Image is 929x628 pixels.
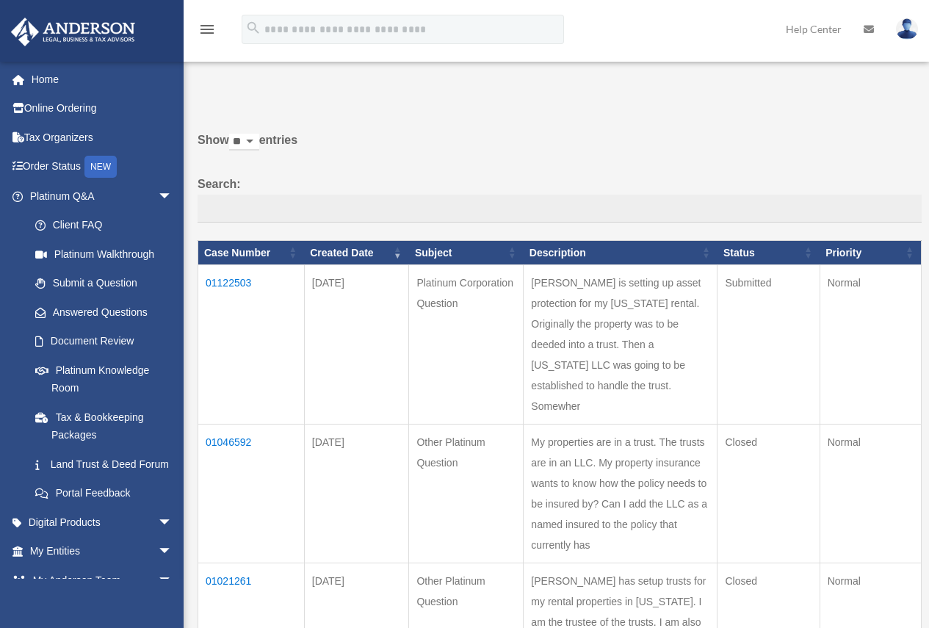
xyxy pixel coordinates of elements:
span: arrow_drop_down [158,181,187,212]
td: [PERSON_NAME] is setting up asset protection for my [US_STATE] rental. Originally the property wa... [524,265,717,425]
th: Status: activate to sort column ascending [717,240,820,265]
a: menu [198,26,216,38]
a: Platinum Q&Aarrow_drop_down [10,181,187,211]
td: My properties are in a trust. The trusts are in an LLC. My property insurance wants to know how t... [524,425,717,563]
td: 01122503 [198,265,305,425]
td: 01046592 [198,425,305,563]
a: Order StatusNEW [10,152,195,182]
td: [DATE] [304,425,409,563]
a: Tax & Bookkeeping Packages [21,403,187,450]
td: Normal [820,425,921,563]
a: Tax Organizers [10,123,195,152]
a: Land Trust & Deed Forum [21,450,187,479]
td: Platinum Corporation Question [409,265,524,425]
td: Normal [820,265,921,425]
label: Show entries [198,130,922,165]
th: Priority: activate to sort column ascending [820,240,921,265]
a: Answered Questions [21,297,180,327]
a: Portal Feedback [21,479,187,508]
span: arrow_drop_down [158,566,187,596]
th: Case Number: activate to sort column ascending [198,240,305,265]
label: Search: [198,174,922,223]
select: Showentries [229,134,259,151]
img: Anderson Advisors Platinum Portal [7,18,140,46]
a: Digital Productsarrow_drop_down [10,508,195,537]
a: My Entitiesarrow_drop_down [10,537,195,566]
a: Document Review [21,327,187,356]
i: search [245,20,261,36]
span: arrow_drop_down [158,508,187,538]
a: Platinum Knowledge Room [21,355,187,403]
a: Platinum Walkthrough [21,239,187,269]
th: Description: activate to sort column ascending [524,240,717,265]
th: Created Date: activate to sort column ascending [304,240,409,265]
img: User Pic [896,18,918,40]
a: My Anderson Teamarrow_drop_down [10,566,195,595]
td: Closed [717,425,820,563]
a: Submit a Question [21,269,187,298]
td: [DATE] [304,265,409,425]
td: Submitted [717,265,820,425]
i: menu [198,21,216,38]
a: Home [10,65,195,94]
input: Search: [198,195,922,223]
a: Online Ordering [10,94,195,123]
a: Client FAQ [21,211,187,240]
div: NEW [84,156,117,178]
th: Subject: activate to sort column ascending [409,240,524,265]
span: arrow_drop_down [158,537,187,567]
td: Other Platinum Question [409,425,524,563]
